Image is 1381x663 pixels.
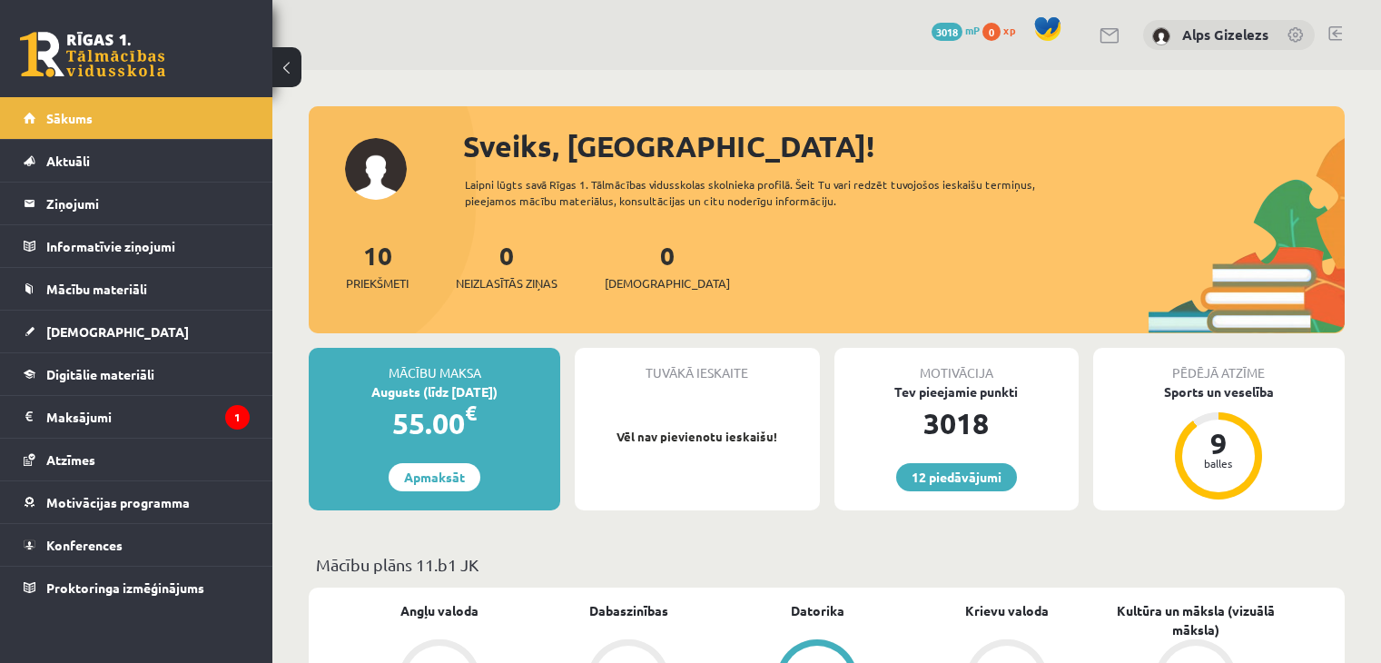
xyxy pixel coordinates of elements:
a: Mācību materiāli [24,268,250,310]
a: Informatīvie ziņojumi [24,225,250,267]
a: 12 piedāvājumi [896,463,1017,491]
a: Proktoringa izmēģinājums [24,567,250,609]
i: 1 [225,405,250,430]
a: Datorika [791,601,844,620]
span: Digitālie materiāli [46,366,154,382]
a: Alps Gizelezs [1182,25,1268,44]
span: 0 [982,23,1001,41]
a: Apmaksāt [389,463,480,491]
div: Tuvākā ieskaite [575,348,819,382]
legend: Ziņojumi [46,183,250,224]
div: balles [1191,458,1246,469]
a: Aktuāli [24,140,250,182]
span: 3018 [932,23,962,41]
a: Sports un veselība 9 balles [1093,382,1345,502]
a: Dabaszinības [589,601,668,620]
a: Sākums [24,97,250,139]
span: Konferences [46,537,123,553]
a: 0[DEMOGRAPHIC_DATA] [605,239,730,292]
img: Alps Gizelezs [1152,27,1170,45]
a: Ziņojumi [24,183,250,224]
span: Priekšmeti [346,274,409,292]
a: [DEMOGRAPHIC_DATA] [24,311,250,352]
div: 55.00 [309,401,560,445]
legend: Informatīvie ziņojumi [46,225,250,267]
span: [DEMOGRAPHIC_DATA] [46,323,189,340]
div: Sports un veselība [1093,382,1345,401]
a: Digitālie materiāli [24,353,250,395]
a: Angļu valoda [400,601,478,620]
legend: Maksājumi [46,396,250,438]
a: Maksājumi1 [24,396,250,438]
div: 9 [1191,429,1246,458]
a: Atzīmes [24,439,250,480]
a: Motivācijas programma [24,481,250,523]
p: Vēl nav pievienotu ieskaišu! [584,428,810,446]
span: Atzīmes [46,451,95,468]
a: 3018 mP [932,23,980,37]
div: Motivācija [834,348,1079,382]
p: Mācību plāns 11.b1 JK [316,552,1337,577]
span: € [465,400,477,426]
div: Mācību maksa [309,348,560,382]
span: Neizlasītās ziņas [456,274,557,292]
a: Konferences [24,524,250,566]
a: Kultūra un māksla (vizuālā māksla) [1101,601,1290,639]
span: [DEMOGRAPHIC_DATA] [605,274,730,292]
span: xp [1003,23,1015,37]
a: Krievu valoda [965,601,1049,620]
a: 0Neizlasītās ziņas [456,239,557,292]
div: 3018 [834,401,1079,445]
a: 0 xp [982,23,1024,37]
span: Sākums [46,110,93,126]
span: Motivācijas programma [46,494,190,510]
span: Proktoringa izmēģinājums [46,579,204,596]
div: Laipni lūgts savā Rīgas 1. Tālmācības vidusskolas skolnieka profilā. Šeit Tu vari redzēt tuvojošo... [465,176,1087,209]
span: Aktuāli [46,153,90,169]
a: 10Priekšmeti [346,239,409,292]
span: mP [965,23,980,37]
a: Rīgas 1. Tālmācības vidusskola [20,32,165,77]
div: Sveiks, [GEOGRAPHIC_DATA]! [463,124,1345,168]
div: Pēdējā atzīme [1093,348,1345,382]
div: Tev pieejamie punkti [834,382,1079,401]
div: Augusts (līdz [DATE]) [309,382,560,401]
span: Mācību materiāli [46,281,147,297]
